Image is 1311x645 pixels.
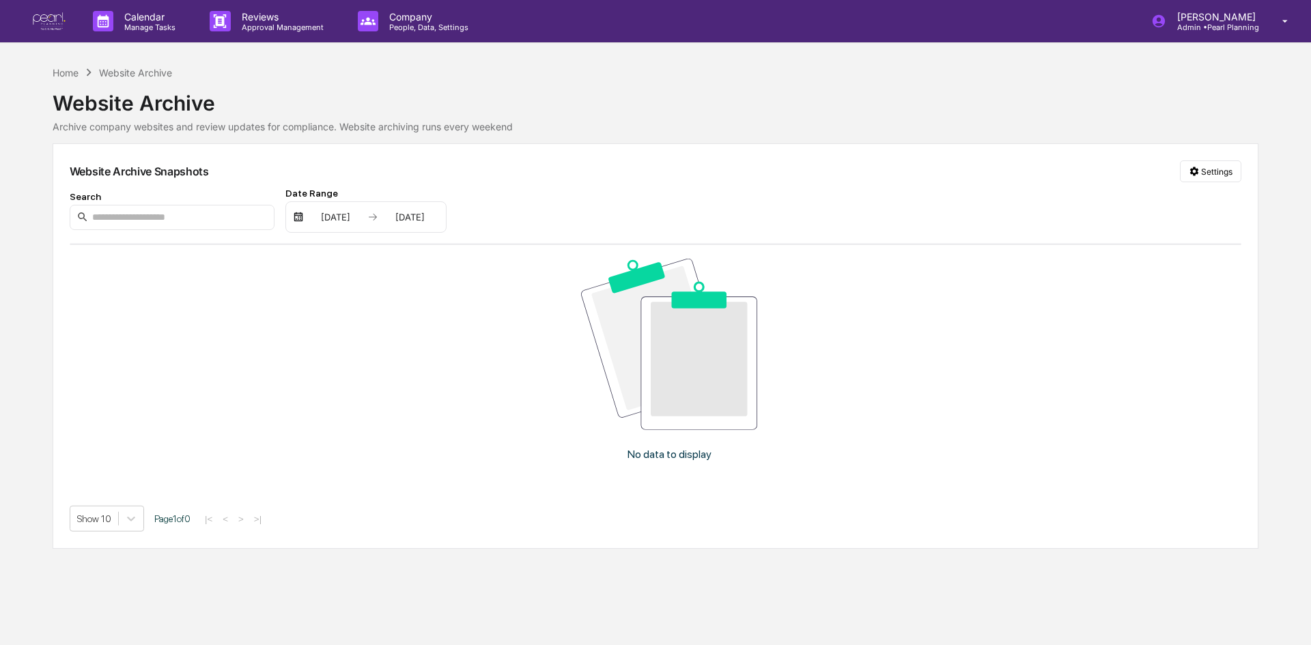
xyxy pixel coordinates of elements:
div: Home [53,67,79,78]
p: Calendar [113,11,182,23]
p: No data to display [627,448,711,461]
img: calendar [293,212,304,223]
span: Page 1 of 0 [154,513,191,524]
p: [PERSON_NAME] [1166,11,1263,23]
button: Settings [1180,160,1241,182]
div: Website Archive [99,67,172,78]
p: Admin • Pearl Planning [1166,23,1263,32]
img: logo [33,12,66,31]
div: Search [70,191,274,202]
button: >| [250,513,266,525]
button: |< [201,513,216,525]
div: [DATE] [381,212,439,223]
div: [DATE] [307,212,365,223]
p: Company [378,11,475,23]
p: Manage Tasks [113,23,182,32]
div: Date Range [285,188,447,199]
button: > [234,513,248,525]
p: Approval Management [231,23,330,32]
button: < [218,513,232,525]
div: Archive company websites and review updates for compliance. Website archiving runs every weekend [53,121,1258,132]
img: arrow right [367,212,378,223]
img: No data [581,259,757,430]
div: Website Archive [53,80,1258,115]
p: Reviews [231,11,330,23]
p: People, Data, Settings [378,23,475,32]
div: Website Archive Snapshots [70,164,209,178]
